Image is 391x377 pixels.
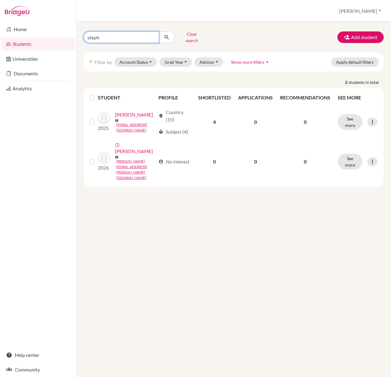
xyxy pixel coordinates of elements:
p: 0 [280,118,330,126]
a: Home [1,23,75,35]
a: [PERSON_NAME] [115,148,153,155]
span: location_on [158,113,163,118]
div: No interest [158,158,190,165]
button: Show more filtersarrow_drop_up [226,57,275,67]
a: Universities [1,53,75,65]
span: error_outline [115,143,121,148]
span: Show more filters [231,59,264,65]
th: SHORTLISTED [194,90,234,105]
th: PROFILE [155,90,194,105]
td: 0 [234,105,276,139]
span: mail [115,155,119,159]
a: Community [1,364,75,376]
div: Subject (4) [158,128,188,135]
th: SEE MORE [334,90,381,105]
td: 0 [234,139,276,184]
span: local_library [158,129,163,134]
img: Craker, Steph [98,112,110,124]
i: arrow_drop_up [264,59,270,65]
button: Advisor [194,57,223,67]
button: Account Status [114,57,157,67]
button: See more [338,114,362,130]
a: Analytics [1,82,75,95]
a: Help center [1,349,75,361]
button: Clear search [175,29,209,45]
button: See more [338,154,362,170]
span: account_circle [158,159,163,164]
td: 0 [194,139,234,184]
div: Country (15) [158,109,191,123]
button: Grad Year [159,57,192,67]
a: Students [1,38,75,50]
button: [PERSON_NAME] [336,5,384,17]
img: Stephens, David [98,152,110,164]
p: 2026 [98,164,110,171]
p: 2025 [98,124,110,132]
strong: 2 [345,79,348,85]
a: [PERSON_NAME] [115,111,153,118]
span: mail [115,119,119,122]
td: 4 [194,105,234,139]
a: [PERSON_NAME][EMAIL_ADDRESS][PERSON_NAME][DOMAIN_NAME] [116,159,156,181]
img: Bridge-U [5,6,29,16]
span: Filter by [94,59,112,65]
th: STUDENT [98,90,155,105]
input: Find student by name... [84,31,159,43]
th: RECOMMENDATIONS [276,90,334,105]
span: students in total [348,79,384,85]
button: Add student [337,31,384,43]
button: Apply default filters [331,57,379,67]
i: filter_list [88,59,93,64]
th: APPLICATIONS [234,90,276,105]
a: [EMAIL_ADDRESS][DOMAIN_NAME] [116,122,156,133]
p: 0 [280,158,330,165]
a: Documents [1,67,75,80]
